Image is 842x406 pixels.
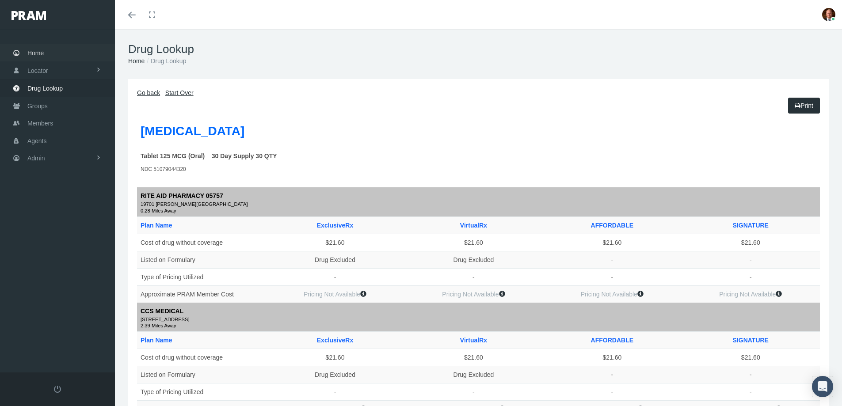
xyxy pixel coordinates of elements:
th: AFFORDABLE [543,332,681,349]
th: Plan Name [137,332,266,349]
td: Pricing Not Available [404,285,543,303]
small: 2.39 Miles Away [141,323,816,328]
span: Agents [27,133,47,149]
span: Drug Lookup [27,80,63,97]
td: $21.60 [543,234,681,251]
td: $21.60 [266,234,404,251]
td: Drug Excluded [404,251,543,268]
td: Pricing Not Available [682,285,820,303]
span: Members [27,115,53,132]
td: Pricing Not Available [543,285,681,303]
label: Tablet 125 MCG (Oral) 30 Day Supply 30 QTY [141,151,277,161]
td: $21.60 [404,349,543,366]
td: - [404,268,543,285]
td: - [543,383,681,401]
td: $21.60 [543,349,681,366]
td: - [543,251,681,268]
a: Go back [137,89,160,96]
td: Listed on Formulary [137,251,266,268]
span: Locator [27,62,48,79]
td: - [682,383,820,401]
td: Type of Pricing Utilized [137,268,266,285]
span: Admin [27,150,45,167]
span: Home [27,45,44,61]
label: [MEDICAL_DATA] [141,121,244,141]
td: - [266,383,404,401]
th: ExclusiveRx [266,216,404,234]
th: Plan Name [137,216,266,234]
td: $21.60 [682,234,820,251]
td: - [682,251,820,268]
img: S_Profile_Picture_693.jpg [822,8,835,21]
span: Groups [27,98,48,114]
th: ExclusiveRx [266,332,404,349]
td: Type of Pricing Utilized [137,383,266,401]
small: 0.28 Miles Away [141,209,816,213]
td: - [266,268,404,285]
td: Drug Excluded [266,366,404,383]
td: - [404,383,543,401]
td: - [682,366,820,383]
a: Print [788,98,820,114]
td: Approximate PRAM Member Cost [137,285,266,303]
td: Drug Excluded [266,251,404,268]
td: $21.60 [682,349,820,366]
a: Home [128,57,145,65]
th: SIGNATURE [682,332,820,349]
td: Listed on Formulary [137,366,266,383]
small: [STREET_ADDRESS] [141,316,816,324]
td: Pricing Not Available [266,285,404,303]
label: NDC 51079044320 [141,165,186,174]
td: Cost of drug without coverage [137,349,266,366]
td: $21.60 [404,234,543,251]
b: CCS MEDICAL [141,307,183,315]
th: AFFORDABLE [543,216,681,234]
th: SIGNATURE [682,216,820,234]
td: Cost of drug without coverage [137,234,266,251]
div: Open Intercom Messenger [812,376,833,397]
td: - [543,366,681,383]
th: VirtualRx [404,332,543,349]
li: Drug Lookup [145,56,186,66]
th: VirtualRx [404,216,543,234]
a: Start Over [165,89,194,96]
h1: Drug Lookup [128,42,829,56]
td: Drug Excluded [404,366,543,383]
td: - [682,268,820,285]
td: - [543,268,681,285]
td: $21.60 [266,349,404,366]
b: RITE AID PHARMACY 05757 [141,192,223,199]
img: PRAM_20_x_78.png [11,11,46,20]
small: 19701 [PERSON_NAME][GEOGRAPHIC_DATA] [141,201,816,209]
